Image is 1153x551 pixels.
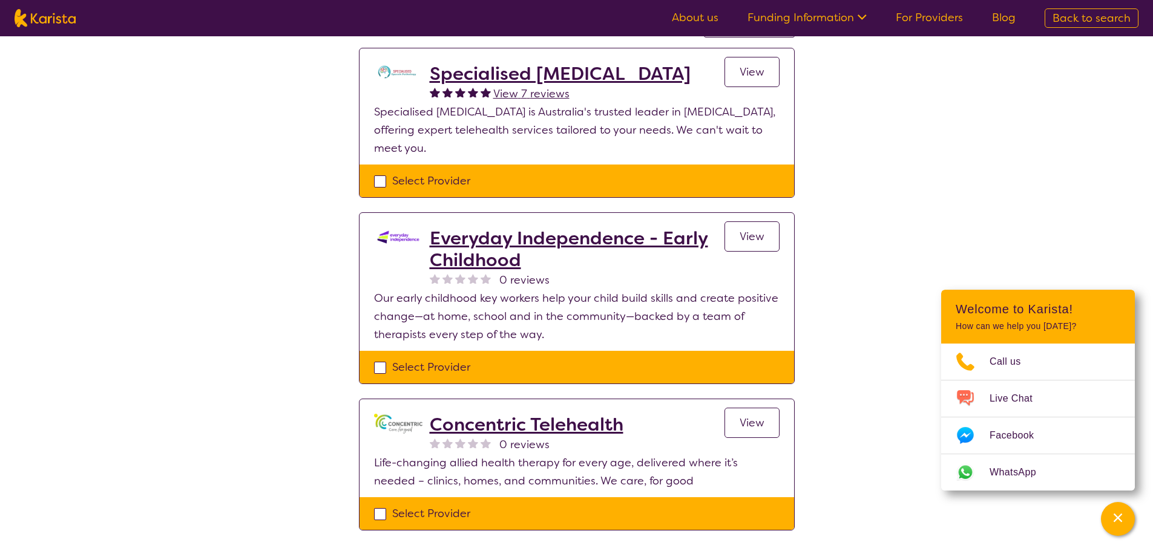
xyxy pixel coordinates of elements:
[430,63,691,85] a: Specialised [MEDICAL_DATA]
[493,86,570,101] span: View 7 reviews
[468,273,478,284] img: nonereviewstar
[468,87,478,97] img: fullstar
[430,227,724,271] a: Everyday Independence - Early Childhood
[430,87,440,97] img: fullstar
[956,302,1120,316] h2: Welcome to Karista!
[724,408,780,438] a: View
[455,87,465,97] img: fullstar
[455,438,465,448] img: nonereviewstar
[740,65,764,79] span: View
[724,221,780,252] a: View
[724,57,780,87] a: View
[956,321,1120,331] p: How can we help you [DATE]?
[941,344,1135,491] ul: Choose channel
[455,273,465,284] img: nonereviewstar
[1053,11,1131,25] span: Back to search
[896,10,963,25] a: For Providers
[15,9,76,27] img: Karista logo
[990,426,1048,445] span: Facebook
[481,438,491,448] img: nonereviewstar
[990,390,1047,408] span: Live Chat
[672,10,718,25] a: About us
[468,438,478,448] img: nonereviewstar
[430,273,440,284] img: nonereviewstar
[442,87,453,97] img: fullstar
[499,271,550,289] span: 0 reviews
[442,273,453,284] img: nonereviewstar
[1101,502,1135,536] button: Channel Menu
[374,454,780,490] p: Life-changing allied health therapy for every age, delivered where it’s needed – clinics, homes, ...
[992,10,1016,25] a: Blog
[374,103,780,157] p: Specialised [MEDICAL_DATA] is Australia's trusted leader in [MEDICAL_DATA], offering expert teleh...
[374,289,780,344] p: Our early childhood key workers help your child build skills and create positive change—at home, ...
[493,85,570,103] a: View 7 reviews
[1045,8,1138,28] a: Back to search
[740,229,764,244] span: View
[990,353,1036,371] span: Call us
[740,416,764,430] span: View
[374,414,422,434] img: gbybpnyn6u9ix5kguem6.png
[430,438,440,448] img: nonereviewstar
[747,10,867,25] a: Funding Information
[374,227,422,247] img: kdssqoqrr0tfqzmv8ac0.png
[430,414,623,435] a: Concentric Telehealth
[374,63,422,81] img: tc7lufxpovpqcirzzyzq.png
[499,435,550,454] span: 0 reviews
[442,438,453,448] img: nonereviewstar
[990,463,1051,481] span: WhatsApp
[941,290,1135,491] div: Channel Menu
[941,454,1135,491] a: Web link opens in a new tab.
[481,87,491,97] img: fullstar
[481,273,491,284] img: nonereviewstar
